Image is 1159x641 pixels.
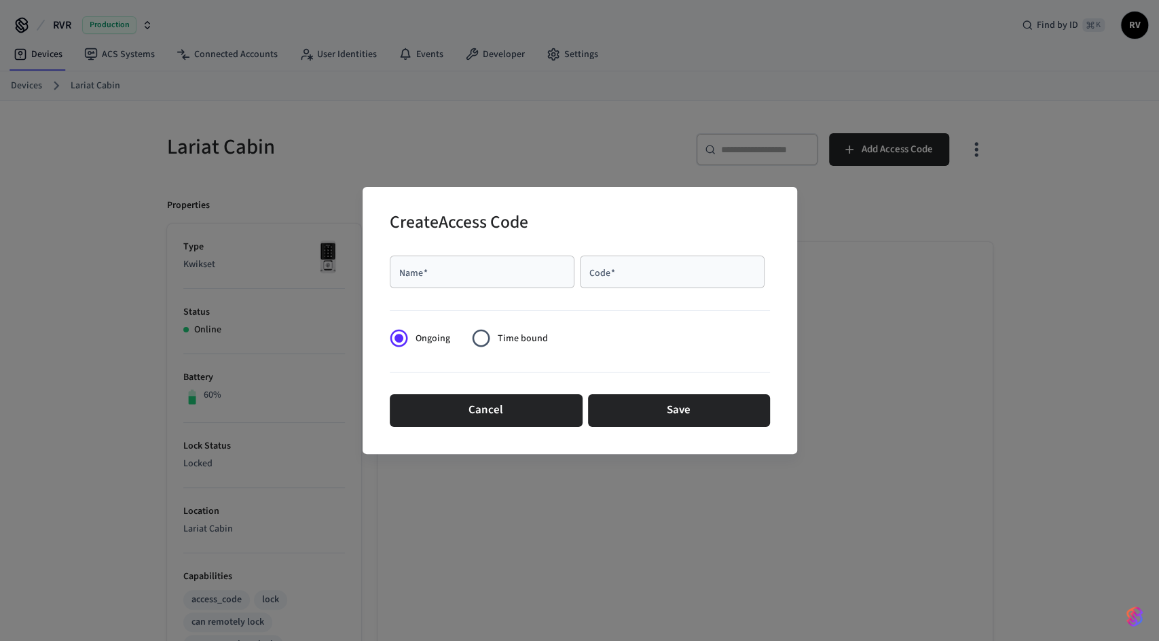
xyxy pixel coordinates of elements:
h2: Create Access Code [390,203,528,245]
button: Cancel [390,394,583,427]
button: Save [588,394,770,427]
span: Ongoing [416,332,450,346]
span: Time bound [498,332,548,346]
img: SeamLogoGradient.69752ec5.svg [1126,606,1143,627]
